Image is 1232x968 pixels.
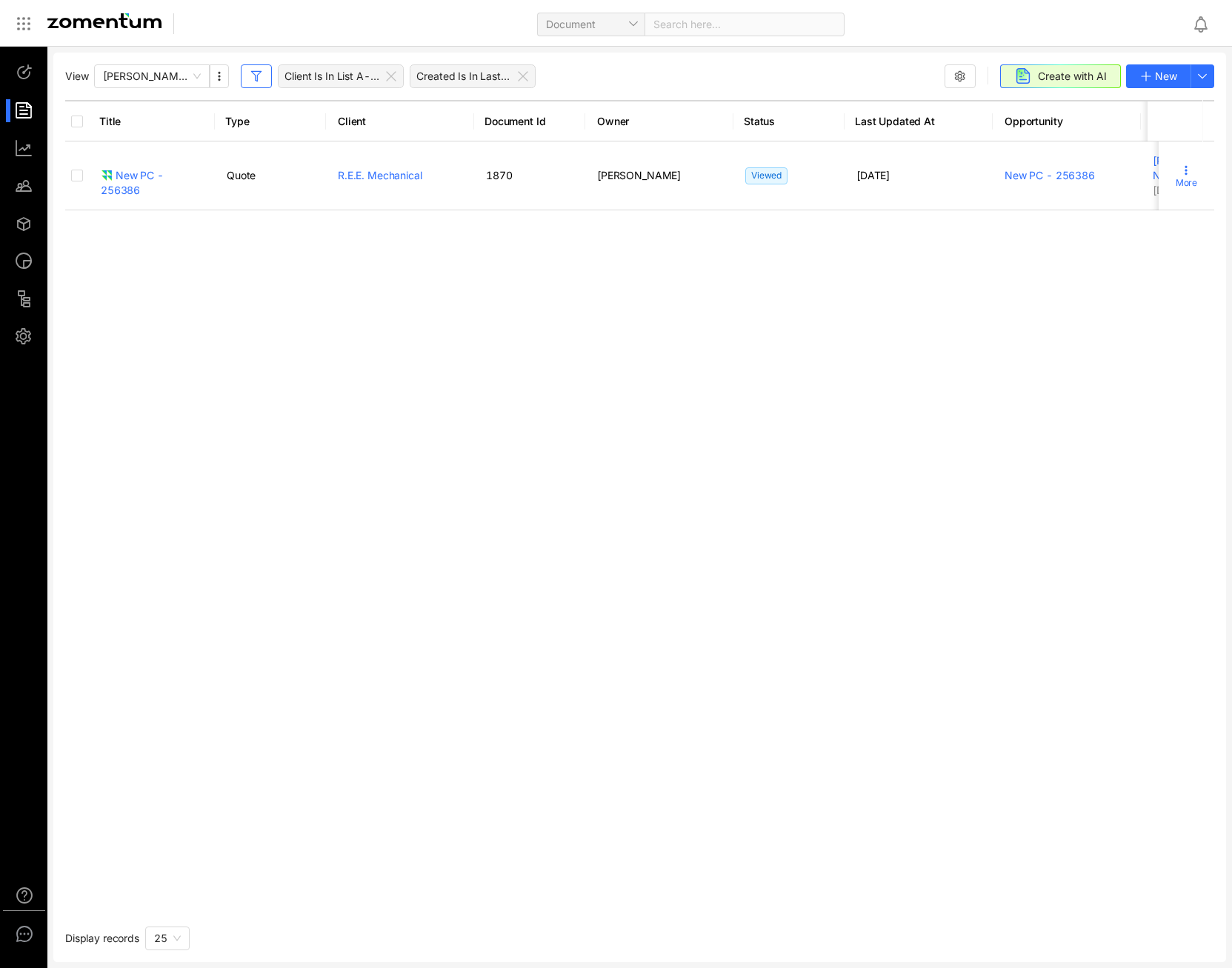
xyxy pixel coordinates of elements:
[101,168,203,198] div: New PC - 256386
[585,141,733,210] td: [PERSON_NAME]
[103,65,201,87] span: Josh - All Pending Quotes - Last 7 days
[47,13,162,28] img: Zomentum Logo
[1005,169,1095,181] a: New PC - 256386
[284,69,379,84] span: Client Is In List A-G Sod, Azteca Landscape, Cullen Family Law Group, Employee Relations, Fair Ho...
[225,114,307,129] span: Type
[585,100,733,141] th: Owner
[745,167,788,184] span: Viewed
[845,141,993,210] td: [DATE]
[65,69,88,84] span: View
[338,169,422,181] a: R.E.E. Mechanical
[1155,68,1177,84] span: New
[215,141,326,210] td: Quote
[1126,64,1191,88] button: New
[1192,7,1222,41] div: Notifications
[993,100,1141,141] th: Opportunity
[99,114,196,129] span: Title
[485,114,567,129] span: Document Id
[855,114,974,129] span: Last Updated At
[65,932,139,944] span: Display records
[474,141,585,210] td: 1870
[326,100,474,141] th: Client
[1000,64,1121,88] button: Create with AI
[546,13,637,36] span: Document
[101,168,203,183] a: New PC - 256386
[154,932,167,944] span: 25
[416,69,511,84] span: Created Is In Last (Day(s)) 7 days
[1038,68,1107,84] span: Create with AI
[1176,176,1197,190] span: More
[744,114,826,129] span: Status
